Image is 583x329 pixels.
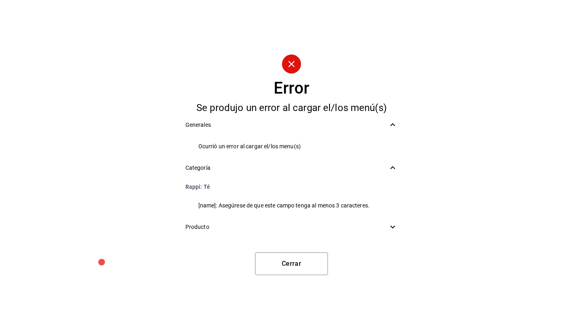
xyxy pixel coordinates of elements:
button: Cerrar [255,252,328,275]
span: Rappi : [185,184,202,190]
div: Producto [179,218,404,236]
span: Generales [185,121,388,129]
span: [name]: Asegúrese de que este campo tenga al menos 3 caracteres. [198,201,398,210]
span: Categoría [185,164,388,172]
li: Té [179,177,404,197]
div: Generales [179,116,404,134]
span: Ocurrió un error al cargar el/los menu(s) [198,142,398,151]
span: Producto [185,223,388,231]
div: Se produjo un error al cargar el/los menú(s) [179,103,404,113]
div: Error [274,80,309,96]
div: Categoría [179,159,404,177]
